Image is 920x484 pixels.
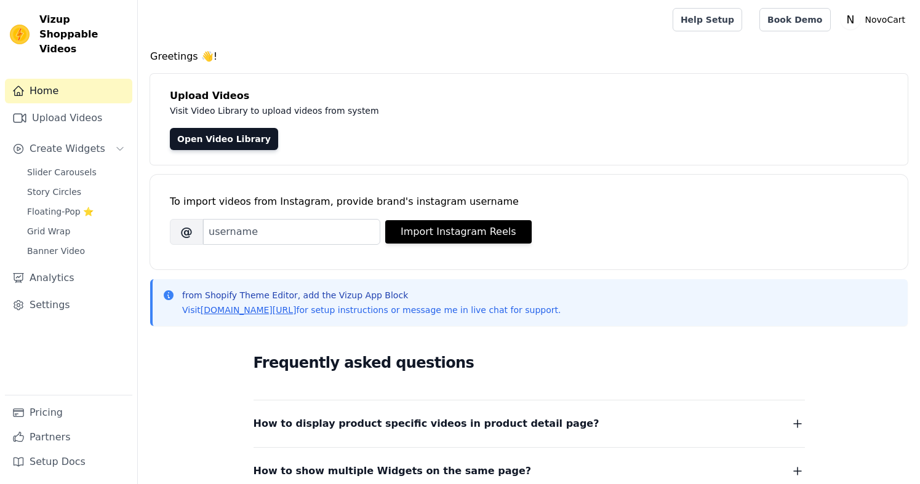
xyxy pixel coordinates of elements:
span: Story Circles [27,186,81,198]
a: Grid Wrap [20,223,132,240]
span: Vizup Shoppable Videos [39,12,127,57]
span: @ [170,219,203,245]
a: Help Setup [673,8,742,31]
button: Create Widgets [5,137,132,161]
button: How to display product specific videos in product detail page? [254,415,805,432]
text: N [846,14,854,26]
span: Grid Wrap [27,225,70,237]
p: Visit Video Library to upload videos from system [170,103,721,118]
a: Story Circles [20,183,132,200]
p: from Shopify Theme Editor, add the Vizup App Block [182,289,561,301]
a: Settings [5,293,132,317]
a: Home [5,79,132,103]
span: Slider Carousels [27,166,97,178]
a: Banner Video [20,242,132,260]
h4: Upload Videos [170,89,888,103]
a: Pricing [5,400,132,425]
span: Banner Video [27,245,85,257]
a: [DOMAIN_NAME][URL] [201,305,297,315]
p: NovoCart [860,9,911,31]
button: Import Instagram Reels [385,220,532,244]
h2: Frequently asked questions [254,351,805,375]
h4: Greetings 👋! [150,49,908,64]
span: How to display product specific videos in product detail page? [254,415,599,432]
a: Open Video Library [170,128,278,150]
input: username [203,219,380,245]
span: Floating-Pop ⭐ [27,205,94,218]
a: Analytics [5,266,132,290]
button: How to show multiple Widgets on the same page? [254,462,805,480]
a: Book Demo [759,8,830,31]
span: Create Widgets [30,141,105,156]
button: N NovoCart [841,9,911,31]
span: How to show multiple Widgets on the same page? [254,462,532,480]
p: Visit for setup instructions or message me in live chat for support. [182,304,561,316]
a: Floating-Pop ⭐ [20,203,132,220]
a: Setup Docs [5,450,132,474]
a: Upload Videos [5,106,132,130]
a: Partners [5,425,132,450]
div: To import videos from Instagram, provide brand's instagram username [170,194,888,209]
img: Vizup [10,25,30,44]
a: Slider Carousels [20,164,132,181]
